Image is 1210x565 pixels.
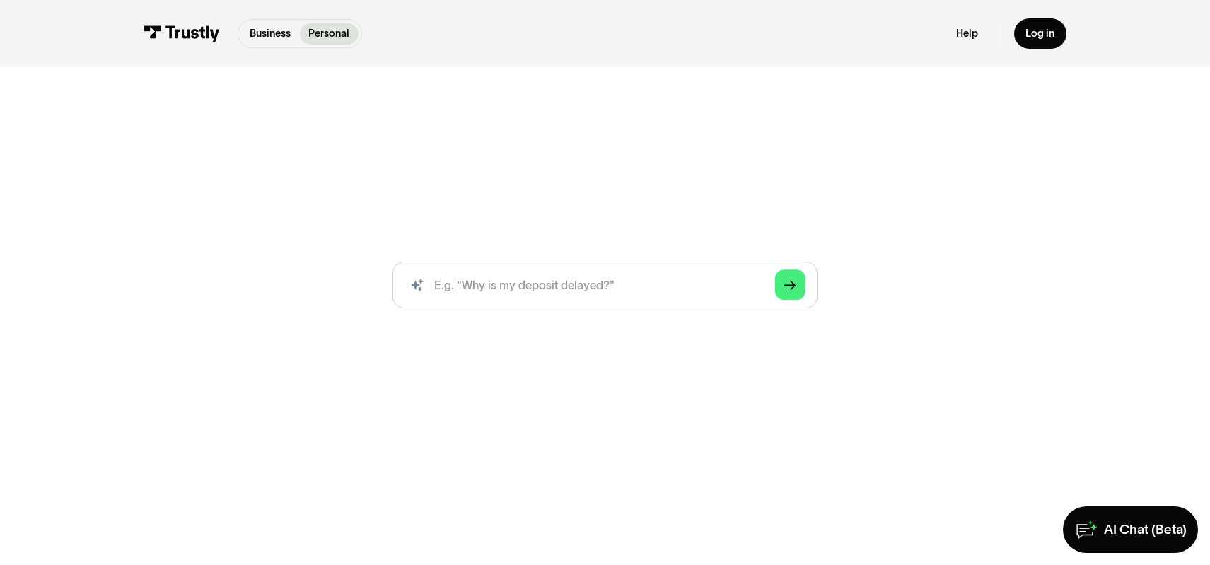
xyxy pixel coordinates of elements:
a: Log in [1014,18,1066,49]
a: AI Chat (Beta) [1063,506,1199,553]
div: AI Chat (Beta) [1104,521,1187,538]
p: Personal [308,26,349,42]
p: Business [250,26,291,42]
a: Help [956,27,978,40]
input: search [392,262,817,308]
div: Log in [1025,27,1054,40]
a: Business [241,23,300,45]
a: Personal [300,23,359,45]
img: Trustly Logo [144,25,220,42]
